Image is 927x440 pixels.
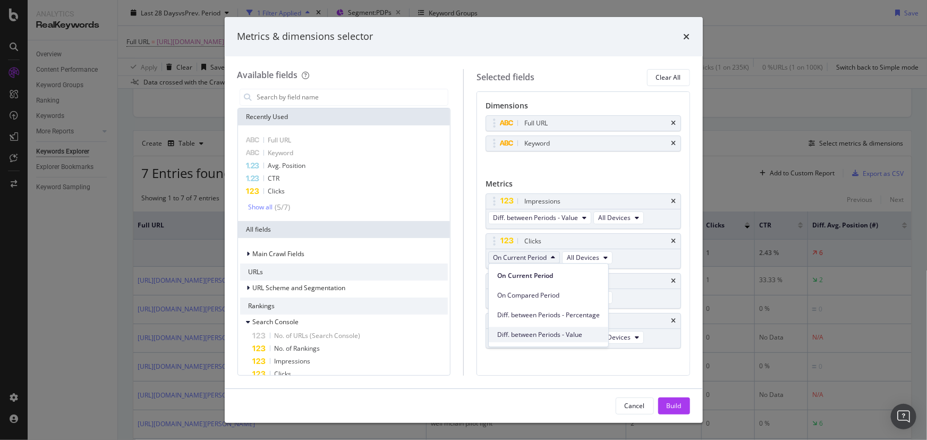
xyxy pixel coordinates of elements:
[268,174,280,183] span: CTR
[891,404,916,429] div: Open Intercom Messenger
[497,330,600,340] span: Diff. between Periods - Value
[477,71,534,83] div: Selected fields
[240,298,448,315] div: Rankings
[671,318,676,324] div: times
[486,193,681,229] div: ImpressionstimesDiff. between Periods - ValueAll Devices
[524,196,560,207] div: Impressions
[598,333,631,342] span: All Devices
[249,204,273,211] div: Show all
[656,73,681,82] div: Clear All
[598,213,631,222] span: All Devices
[671,278,676,284] div: times
[486,136,681,151] div: Keywordtimes
[524,138,550,149] div: Keyword
[486,273,681,309] div: CTRtimesOn Current PeriodAll Devices
[268,161,306,170] span: Avg. Position
[256,89,448,105] input: Search by field name
[275,344,320,353] span: No. of Rankings
[237,69,298,81] div: Available fields
[486,233,681,269] div: ClickstimesOn Current PeriodAll Devices
[488,211,591,224] button: Diff. between Periods - Value
[493,213,578,222] span: Diff. between Periods - Value
[493,253,547,262] span: On Current Period
[671,140,676,147] div: times
[486,179,681,193] div: Metrics
[497,271,600,281] span: On Current Period
[253,317,299,326] span: Search Console
[562,251,613,264] button: All Devices
[253,249,305,258] span: Main Crawl Fields
[497,291,600,300] span: On Compared Period
[225,17,703,423] div: modal
[524,236,541,247] div: Clicks
[497,310,600,320] span: Diff. between Periods - Percentage
[238,221,450,238] div: All fields
[268,136,292,145] span: Full URL
[275,331,361,340] span: No. of URLs (Search Console)
[238,108,450,125] div: Recently Used
[667,401,682,410] div: Build
[486,115,681,131] div: Full URLtimes
[253,283,346,292] span: URL Scheme and Segmentation
[273,202,291,213] div: ( 5 / 7 )
[275,357,311,366] span: Impressions
[647,69,690,86] button: Clear All
[268,148,294,157] span: Keyword
[240,264,448,281] div: URLs
[658,397,690,414] button: Build
[616,397,654,414] button: Cancel
[488,251,560,264] button: On Current Period
[671,198,676,205] div: times
[625,401,645,410] div: Cancel
[275,369,292,378] span: Clicks
[237,30,373,44] div: Metrics & dimensions selector
[567,253,599,262] span: All Devices
[486,100,681,115] div: Dimensions
[684,30,690,44] div: times
[486,313,681,349] div: Avg. PositiontimesDiff. between Periods - ValueAll Devices
[593,211,644,224] button: All Devices
[593,331,644,344] button: All Devices
[671,238,676,244] div: times
[268,187,285,196] span: Clicks
[524,118,548,129] div: Full URL
[671,120,676,126] div: times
